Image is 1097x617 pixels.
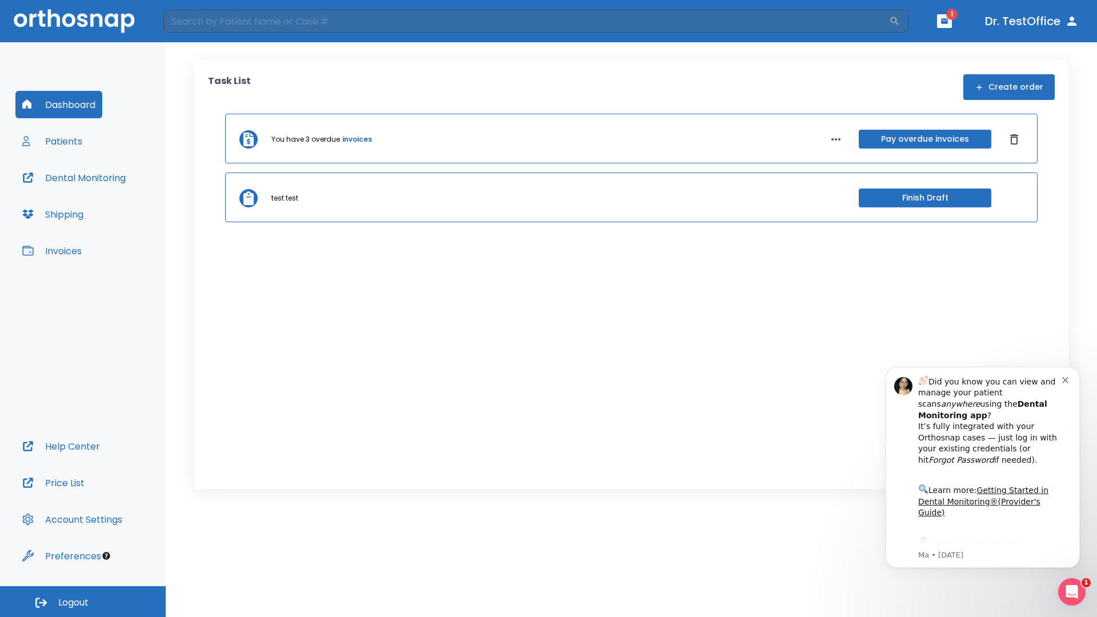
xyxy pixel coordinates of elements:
[1005,130,1023,149] button: Dismiss
[101,551,111,561] div: Tooltip anchor
[271,193,298,203] p: test test
[15,91,102,118] button: Dashboard
[194,25,203,34] button: Dismiss notification
[163,10,889,33] input: Search by Patient Name or Case #
[963,74,1055,100] button: Create order
[342,134,372,145] a: invoices
[946,9,958,20] span: 1
[1082,578,1091,587] span: 1
[50,189,151,210] a: App Store
[868,350,1097,586] iframe: Intercom notifications message
[15,237,89,265] button: Invoices
[208,74,251,100] p: Task List
[14,9,135,33] img: Orthosnap
[58,596,89,609] span: Logout
[50,201,194,211] p: Message from Ma, sent 3w ago
[15,201,90,228] button: Shipping
[15,432,107,460] button: Help Center
[271,134,340,145] p: You have 3 overdue
[50,186,194,245] div: Download the app: | ​ Let us know if you need help getting started!
[859,189,991,207] button: Finish Draft
[15,542,108,570] button: Preferences
[1058,578,1086,606] iframe: Intercom live chat
[980,11,1083,31] button: Dr. TestOffice
[15,469,91,496] button: Price List
[15,164,133,191] button: Dental Monitoring
[15,127,89,155] button: Patients
[15,506,129,533] button: Account Settings
[859,130,991,149] button: Pay overdue invoices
